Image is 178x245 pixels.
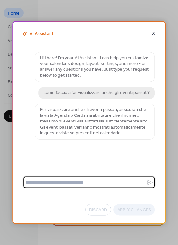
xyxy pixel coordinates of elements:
[23,53,31,60] img: chat-logo.svg
[40,55,149,79] p: Hi there! I'm your AI Assistant. I can help you customize your calendar's design, layout, setting...
[44,90,150,96] p: come faccio a far visualizzare anche gli eventi passati?
[40,107,149,136] p: Per visualizzare anche gli eventi passati, assicurati che la vista Agenda o Cards sia abilitata e...
[21,30,54,38] span: AI Assistant
[23,104,31,112] img: chat-logo.svg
